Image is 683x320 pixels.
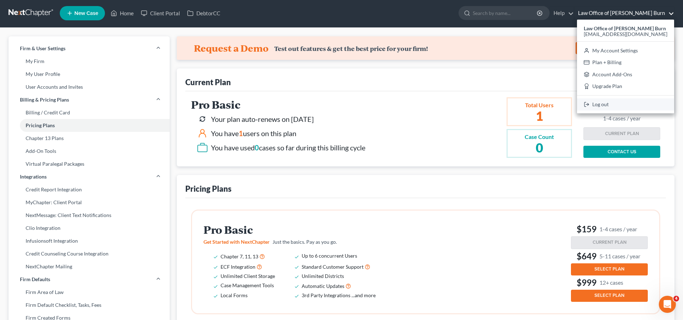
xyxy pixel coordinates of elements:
[302,264,364,270] span: Standard Customer Support
[9,106,170,119] a: Billing / Credit Card
[203,224,386,236] h2: Pro Basic
[302,273,344,279] span: Unlimited Districts
[599,279,623,286] small: 12+ cases
[74,11,98,16] span: New Case
[525,101,554,109] div: Total Users
[571,263,648,275] button: SELECT PLAN
[673,296,679,301] span: 4
[659,296,676,313] iframe: Intercom live chat
[20,45,65,52] span: Firm & User Settings
[584,25,666,31] strong: Law Office of [PERSON_NAME] Burn
[9,93,170,106] a: Billing & Pricing Plans
[194,42,269,54] h4: Request a Demo
[137,7,184,20] a: Client Portal
[9,55,170,68] a: My Firm
[599,225,637,233] small: 1-4 cases / year
[221,273,275,279] span: Unlimited Client Storage
[571,223,648,235] h3: $159
[593,239,626,245] span: CURRENT PLAN
[302,253,357,259] span: Up to 6 concurrent Users
[550,7,574,20] a: Help
[272,239,337,245] span: Just the basics. Pay as you go.
[20,96,69,103] span: Billing & Pricing Plans
[107,7,137,20] a: Home
[9,247,170,260] a: Credit Counseling Course Integration
[9,196,170,209] a: MyChapter: Client Portal
[577,45,674,57] a: My Account Settings
[9,42,170,55] a: Firm & User Settings
[185,77,231,87] div: Current Plan
[351,292,376,298] span: ...and more
[211,128,296,139] div: You have users on this plan
[599,252,640,260] small: 5-11 cases / year
[571,251,648,262] h3: $649
[9,299,170,311] a: Firm Default Checklist, Tasks, Fees
[9,132,170,145] a: Chapter 13 Plans
[594,293,624,298] span: SELECT PLAN
[525,133,554,141] div: Case Count
[473,6,538,20] input: Search by name...
[9,158,170,170] a: Virtual Paralegal Packages
[9,234,170,247] a: Infusionsoft Integration
[211,143,365,153] div: You have used cases so far during this billing cycle
[571,290,648,302] button: SELECT PLAN
[571,236,648,249] button: CURRENT PLAN
[9,286,170,299] a: Firm Area of Law
[9,170,170,183] a: Integrations
[221,264,255,270] span: ECF Integration
[221,253,258,259] span: Chapter 7, 11, 13
[9,222,170,234] a: Clio Integration
[525,109,554,122] h2: 1
[302,283,344,289] span: Automatic Updates
[577,98,674,110] a: Log out
[603,115,641,122] small: 1-4 cases / year
[577,56,674,68] a: Plan + Billing
[211,114,314,124] div: Your plan auto-renews on [DATE]
[577,68,674,81] a: Account Add-Ons
[9,209,170,222] a: NextMessage: Client Text Notifications
[20,276,50,283] span: Firm Defaults
[583,146,660,158] a: CONTACT US
[255,143,259,152] span: 0
[577,81,674,93] a: Upgrade Plan
[9,273,170,286] a: Firm Defaults
[185,184,232,194] div: Pricing Plans
[203,239,270,245] span: Get Started with NextChapter
[9,260,170,273] a: NextChapter Mailing
[575,7,674,20] a: Law Office of [PERSON_NAME] Burn
[9,119,170,132] a: Pricing Plans
[221,292,248,298] span: Local Forms
[9,183,170,196] a: Credit Report Integration
[9,145,170,158] a: Add-On Tools
[191,99,365,110] h2: Pro Basic
[571,277,648,288] h3: $999
[239,129,243,138] span: 1
[184,7,224,20] a: DebtorCC
[302,292,350,298] span: 3rd Party Integrations
[9,68,170,81] a: My User Profile
[577,20,674,113] div: Law Office of [PERSON_NAME] Burn
[20,173,47,180] span: Integrations
[594,266,624,272] span: SELECT PLAN
[583,127,660,140] button: CURRENT PLAN
[576,42,652,54] a: REQUEST A DEMO
[584,31,667,37] span: [EMAIL_ADDRESS][DOMAIN_NAME]
[221,282,274,288] span: Case Management Tools
[525,141,554,154] h2: 0
[9,81,170,93] a: User Accounts and Invites
[274,45,428,52] div: Test out features & get the best price for your firm!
